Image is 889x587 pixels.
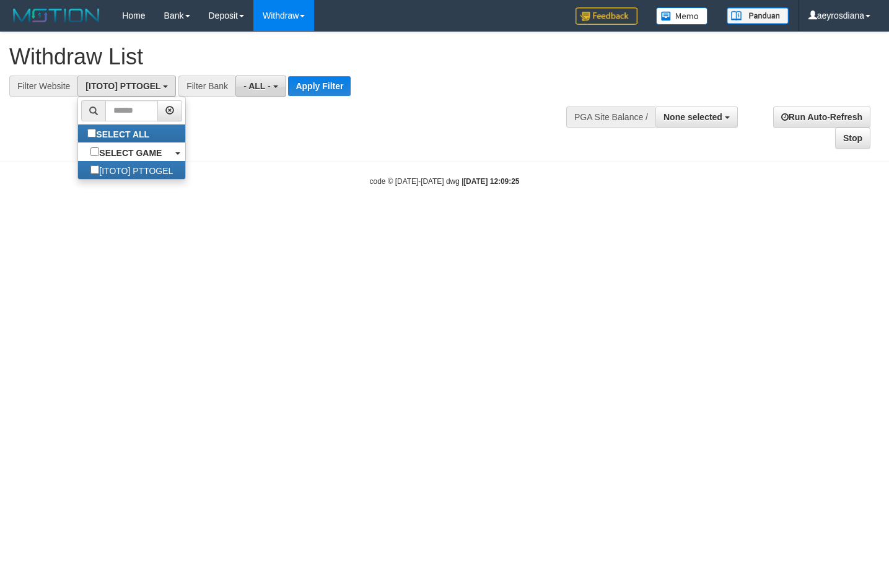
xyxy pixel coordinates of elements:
img: Feedback.jpg [576,7,637,25]
img: Button%20Memo.svg [656,7,708,25]
button: - ALL - [235,76,286,97]
div: Filter Website [9,76,77,97]
button: [ITOTO] PTTOGEL [77,76,176,97]
label: SELECT ALL [78,124,162,142]
span: - ALL - [243,81,271,91]
button: Apply Filter [288,76,351,96]
b: SELECT GAME [99,148,162,158]
input: SELECT ALL [87,129,96,137]
h1: Withdraw List [9,45,580,69]
strong: [DATE] 12:09:25 [463,177,519,186]
label: [ITOTO] PTTOGEL [78,161,185,179]
button: None selected [655,107,738,128]
input: SELECT GAME [90,147,99,156]
div: PGA Site Balance / [566,107,655,128]
span: None selected [663,112,722,122]
a: Run Auto-Refresh [773,107,870,128]
small: code © [DATE]-[DATE] dwg | [370,177,520,186]
a: Stop [835,128,870,149]
img: MOTION_logo.png [9,6,103,25]
input: [ITOTO] PTTOGEL [90,165,99,174]
div: Filter Bank [178,76,235,97]
span: [ITOTO] PTTOGEL [85,81,160,91]
img: panduan.png [727,7,789,24]
a: SELECT GAME [78,143,185,161]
